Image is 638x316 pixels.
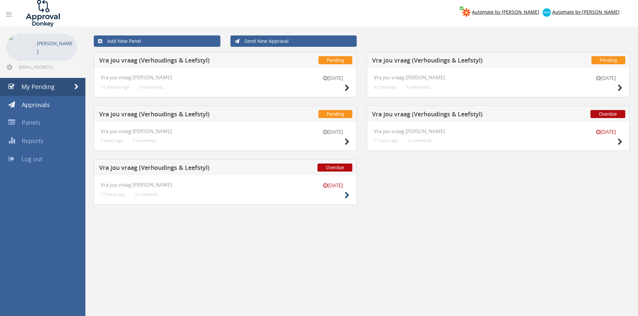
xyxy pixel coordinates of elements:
[101,75,350,80] h4: Vra jou vraag [PERSON_NAME]
[316,75,350,82] small: [DATE]
[406,85,432,90] small: 0 comments...
[99,57,276,66] h5: Vra jou vraag (Verhoudings & Leefstyl)
[21,83,55,91] span: My Pending
[374,128,623,134] h4: Vra jou vraag [PERSON_NAME]
[372,57,549,66] h5: Vra jou vraag (Verhoudings & Leefstyl)
[21,155,43,163] span: Log out
[101,192,125,197] small: 12 hours ago
[374,138,398,143] small: 11 hours ago
[374,75,623,80] h4: Vra jou vraag [PERSON_NAME]
[372,111,549,119] h5: Vra jou vraag (Verhoudings & Leefstyl)
[135,192,161,197] small: 0 comments...
[101,182,350,188] h4: Vra jou vraag [PERSON_NAME]
[552,9,620,15] span: Automate by [PERSON_NAME]
[94,35,220,47] a: Add New Panel
[230,35,357,47] a: Send New Approval
[101,85,130,90] small: 19 minutes ago
[318,110,352,118] span: Pending
[19,64,76,70] span: [EMAIL_ADDRESS][DOMAIN_NAME]
[591,56,625,64] span: Pending
[101,128,350,134] h4: Vra jou vraag [PERSON_NAME]
[99,165,276,173] h5: Vra jou vraag (Verhoudings & Leefstyl)
[37,39,74,56] p: [PERSON_NAME]
[374,85,396,90] small: an hour ago
[318,56,352,64] span: Pending
[472,9,539,15] span: Automate by [PERSON_NAME]
[316,182,350,189] small: [DATE]
[589,128,623,135] small: [DATE]
[462,8,471,17] img: zapier-logomark.png
[22,101,50,109] span: Approvals
[140,85,166,90] small: 0 comments...
[133,138,159,143] small: 0 comments...
[408,138,434,143] small: 0 comments...
[589,75,623,82] small: [DATE]
[543,8,551,17] img: xero-logo.png
[99,111,276,119] h5: Vra jou vraag (Verhoudings & Leefstyl)
[22,118,41,126] span: Panels
[101,138,123,143] small: 2 hours ago
[22,137,44,145] span: Reports
[316,128,350,135] small: [DATE]
[317,164,352,172] span: Overdue
[590,110,625,118] span: Overdue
